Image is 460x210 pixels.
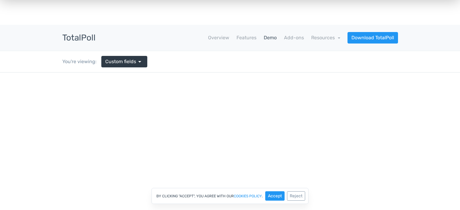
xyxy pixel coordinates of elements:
[347,32,398,44] a: Download TotalPoll
[284,34,304,41] a: Add-ons
[105,58,136,65] span: Custom fields
[234,194,262,198] a: cookies policy
[311,35,340,40] a: Resources
[208,34,229,41] a: Overview
[264,34,277,41] a: Demo
[62,33,96,43] h3: TotalPoll
[237,34,256,41] a: Features
[287,191,305,201] button: Reject
[265,191,285,201] button: Accept
[136,58,143,65] span: arrow_drop_down
[62,58,101,65] div: You're viewing:
[101,56,147,67] a: Custom fields arrow_drop_down
[152,188,308,204] div: By clicking "Accept", you agree with our .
